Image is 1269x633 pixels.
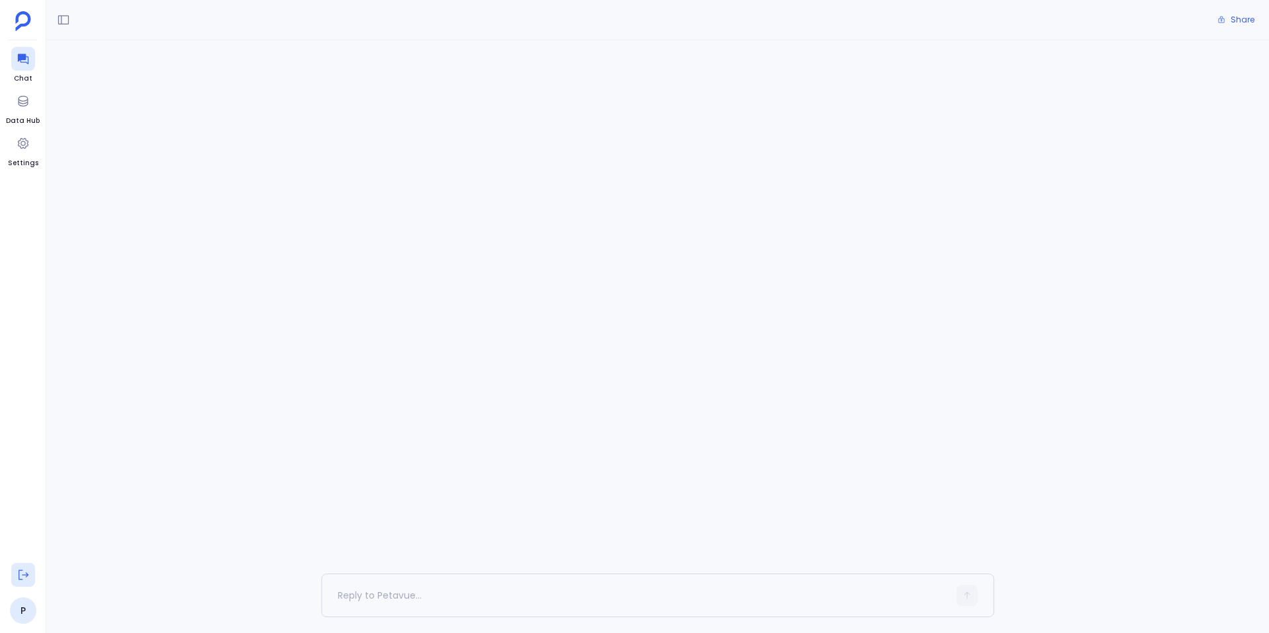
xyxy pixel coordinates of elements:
[6,89,40,126] a: Data Hub
[1231,15,1254,25] span: Share
[321,73,994,87] span: Conversation not found
[10,597,36,624] a: P
[8,158,38,168] span: Settings
[15,11,31,31] img: petavue logo
[1210,11,1262,29] button: Share
[8,131,38,168] a: Settings
[11,73,35,84] span: Chat
[11,47,35,84] a: Chat
[6,116,40,126] span: Data Hub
